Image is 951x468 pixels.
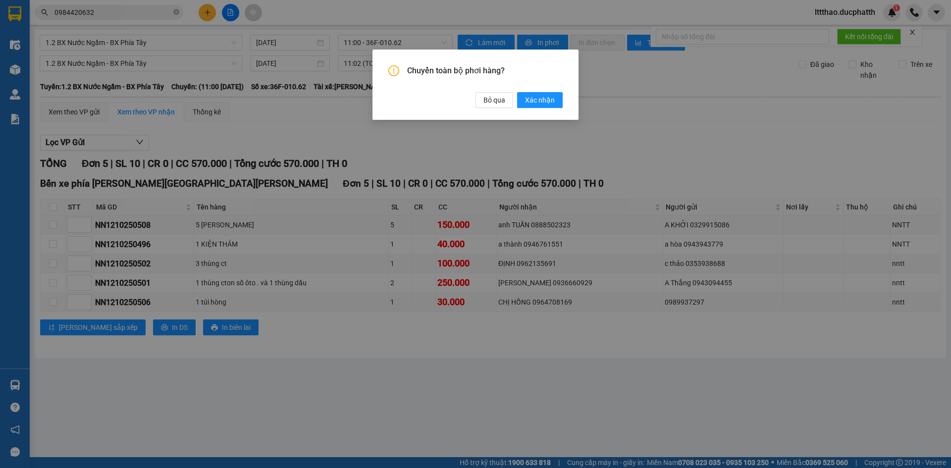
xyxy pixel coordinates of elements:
button: Bỏ qua [475,92,513,108]
span: Bỏ qua [483,95,505,105]
span: Xác nhận [525,95,555,105]
button: Xác nhận [517,92,563,108]
span: Chuyển toàn bộ phơi hàng? [407,65,563,76]
span: exclamation-circle [388,65,399,76]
